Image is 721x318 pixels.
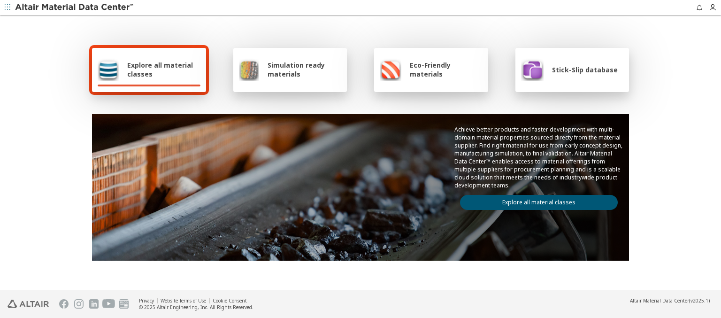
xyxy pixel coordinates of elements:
[630,297,689,304] span: Altair Material Data Center
[552,65,618,74] span: Stick-Slip database
[139,297,154,304] a: Privacy
[139,304,253,310] div: © 2025 Altair Engineering, Inc. All Rights Reserved.
[98,58,119,81] img: Explore all material classes
[410,61,482,78] span: Eco-Friendly materials
[380,58,401,81] img: Eco-Friendly materials
[630,297,710,304] div: (v2025.1)
[213,297,247,304] a: Cookie Consent
[268,61,341,78] span: Simulation ready materials
[161,297,206,304] a: Website Terms of Use
[8,300,49,308] img: Altair Engineering
[521,58,544,81] img: Stick-Slip database
[127,61,200,78] span: Explore all material classes
[239,58,259,81] img: Simulation ready materials
[15,3,135,12] img: Altair Material Data Center
[454,125,623,189] p: Achieve better products and faster development with multi-domain material properties sourced dire...
[460,195,618,210] a: Explore all material classes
